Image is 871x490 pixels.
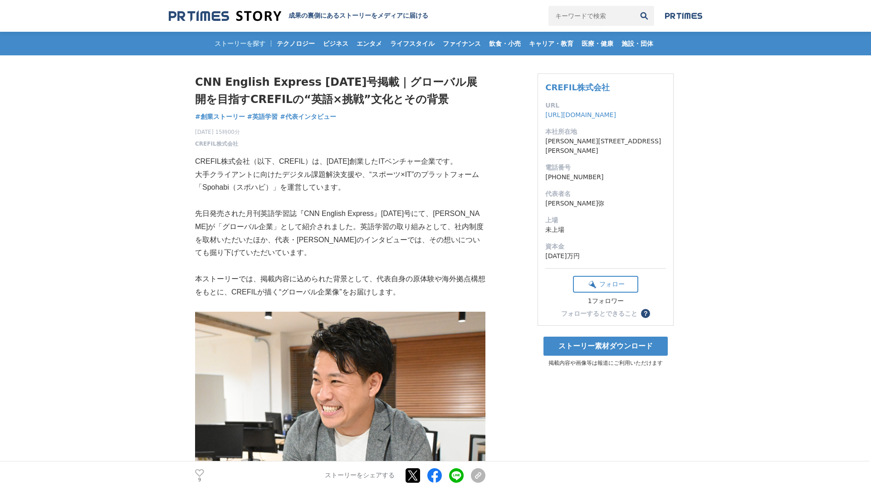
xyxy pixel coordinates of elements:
[195,140,238,148] a: CREFIL株式会社
[548,6,634,26] input: キーワードで検索
[578,39,617,48] span: 医療・健康
[545,189,666,199] dt: 代表者名
[545,251,666,261] dd: [DATE]万円
[545,172,666,182] dd: [PHONE_NUMBER]
[545,111,616,118] a: [URL][DOMAIN_NAME]
[525,39,577,48] span: キャリア・教育
[195,168,485,195] p: 大手クライアントに向けたデジタル課題解決支援や、“スポーツ×IT”のプラットフォーム「Spohabi（スポハビ）」を運営しています。
[280,112,336,122] a: #代表インタビュー
[525,32,577,55] a: キャリア・教育
[273,32,318,55] a: テクノロジー
[195,273,485,299] p: 本ストーリーでは、掲載内容に込められた背景として、代表自身の原体験や海外拠点構想をもとに、CREFILが描く“グローバル企業像”をお届けします。
[195,73,485,108] h1: CNN English Express [DATE]号掲載｜グローバル展開を目指すCREFILの“英語×挑戦”文化とその背景
[247,112,278,122] a: #英語学習
[439,32,484,55] a: ファイナンス
[618,39,657,48] span: 施設・団体
[641,309,650,318] button: ？
[545,127,666,137] dt: 本社所在地
[169,10,281,22] img: 成果の裏側にあるストーリーをメディアに届ける
[353,39,386,48] span: エンタメ
[665,12,702,20] img: prtimes
[353,32,386,55] a: エンタメ
[545,199,666,208] dd: [PERSON_NAME]弥
[545,101,666,110] dt: URL
[485,32,524,55] a: 飲食・小売
[618,32,657,55] a: 施設・団体
[578,32,617,55] a: 医療・健康
[573,297,638,305] div: 1フォロワー
[573,276,638,293] button: フォロー
[169,10,428,22] a: 成果の裏側にあるストーリーをメディアに届ける 成果の裏側にあるストーリーをメディアに届ける
[538,359,674,367] p: 掲載内容や画像等は報道にご利用いただけます
[195,207,485,260] p: 先日発売された月刊英語学習誌『CNN English Express』[DATE]号にて、[PERSON_NAME]が「グローバル企業」として紹介されました。英語学習の取り組みとして、社内制度を...
[485,39,524,48] span: 飲食・小売
[439,39,484,48] span: ファイナンス
[325,472,395,480] p: ストーリーをシェアする
[545,163,666,172] dt: 電話番号
[273,39,318,48] span: テクノロジー
[195,478,204,482] p: 9
[195,113,245,121] span: #創業ストーリー
[561,310,637,317] div: フォローするとできること
[642,310,649,317] span: ？
[195,112,245,122] a: #創業ストーリー
[545,242,666,251] dt: 資本金
[634,6,654,26] button: 検索
[280,113,336,121] span: #代表インタビュー
[319,32,352,55] a: ビジネス
[195,128,240,136] span: [DATE] 15時00分
[545,225,666,235] dd: 未上場
[543,337,668,356] a: ストーリー素材ダウンロード
[387,32,438,55] a: ライフスタイル
[195,155,485,168] p: CREFIL株式会社（以下、CREFIL）は、[DATE]創業したITベンチャー企業です。
[247,113,278,121] span: #英語学習
[319,39,352,48] span: ビジネス
[289,12,428,20] h2: 成果の裏側にあるストーリーをメディアに届ける
[545,216,666,225] dt: 上場
[545,83,610,92] a: CREFIL株式会社
[387,39,438,48] span: ライフスタイル
[545,137,666,156] dd: [PERSON_NAME][STREET_ADDRESS][PERSON_NAME]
